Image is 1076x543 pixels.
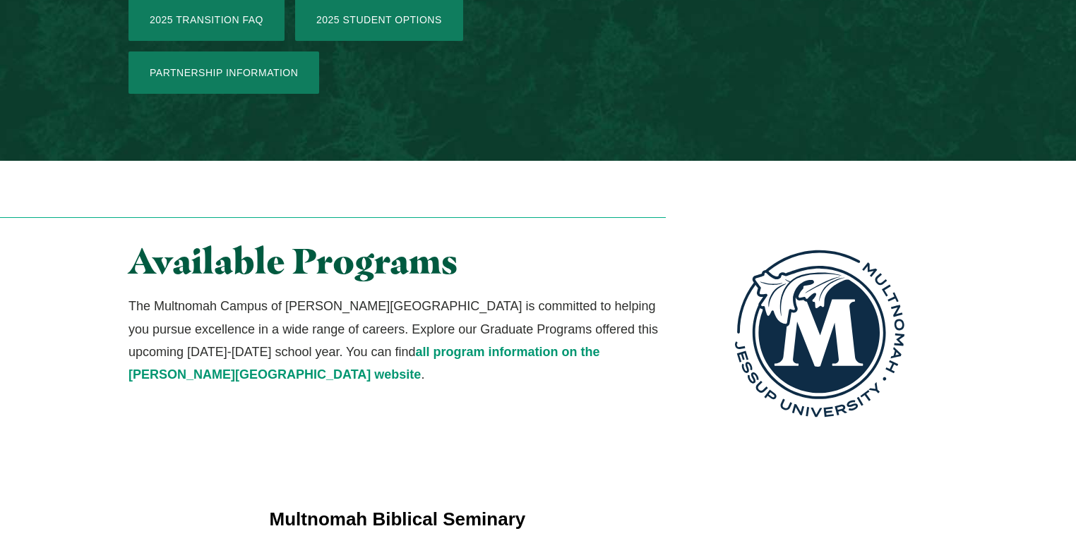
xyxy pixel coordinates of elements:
[270,506,807,532] h4: Multnomah Biblical Seminary
[128,51,319,94] a: Partnership Information
[128,295,666,386] p: The Multnomah Campus of [PERSON_NAME][GEOGRAPHIC_DATA] is committed to helping you pursue excelle...
[128,242,666,281] h2: Available Programs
